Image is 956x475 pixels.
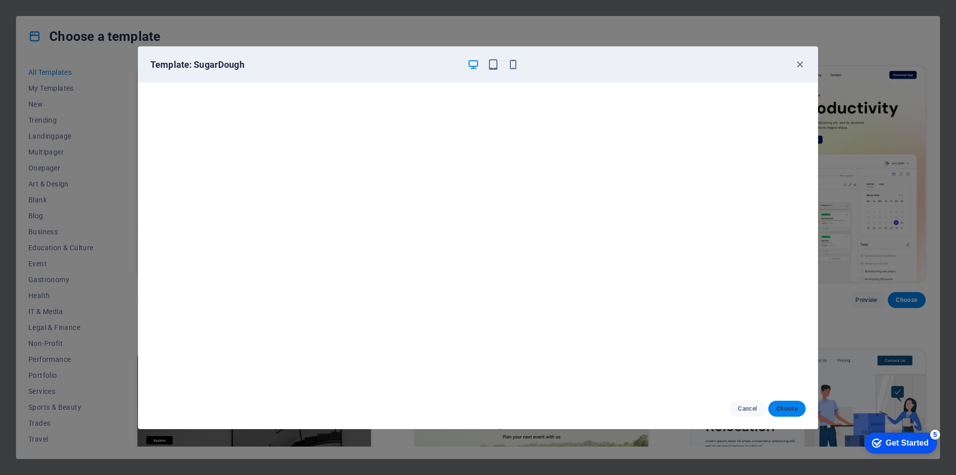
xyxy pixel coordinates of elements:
[776,405,798,413] span: Choose
[150,59,459,71] h6: Template: SugarDough
[768,401,806,417] button: Choose
[29,11,72,20] div: Get Started
[8,5,81,26] div: Get Started 5 items remaining, 0% complete
[729,401,766,417] button: Cancel
[737,405,758,413] span: Cancel
[74,2,84,12] div: 5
